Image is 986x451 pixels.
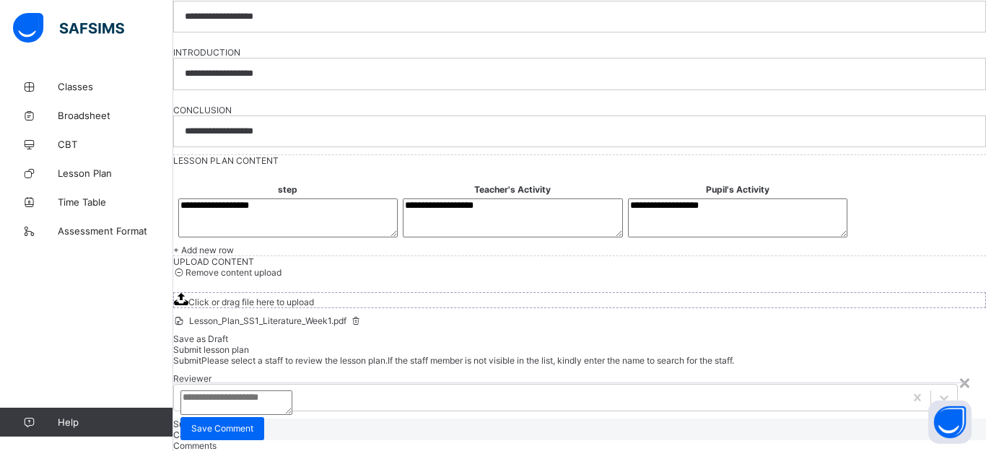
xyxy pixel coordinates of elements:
[188,297,314,307] span: Click or drag file here to upload
[928,400,972,444] button: Open asap
[186,267,282,278] span: Remove content upload
[173,97,232,123] span: CONCLUSION
[958,369,972,394] div: ×
[58,81,173,92] span: Classes
[58,139,173,150] span: CBT
[173,333,228,344] span: Save as Draft
[173,245,234,255] span: + Add new row
[626,183,850,196] th: Pupil's Activity
[58,225,173,237] span: Assessment Format
[388,355,734,366] span: If the staff member is not visible in the list, kindly enter the name to search for the staff.
[173,344,249,355] span: Submit lesson plan
[191,423,253,434] span: Save Comment
[201,355,388,366] span: Please select a staff to review the lesson plan.
[173,256,254,267] span: UPLOAD CONTENT
[58,196,173,208] span: Time Table
[173,292,986,308] span: Click or drag file here to upload
[173,315,362,326] span: Lesson_Plan_SS1_Literature_Week1.pdf
[58,416,173,428] span: Help
[173,155,279,166] span: LESSON PLAN CONTENT
[173,355,201,366] span: Submit
[176,183,400,196] th: step
[401,183,625,196] th: Teacher's Activity
[58,110,173,121] span: Broadsheet
[13,13,124,43] img: safsims
[173,373,211,384] span: Reviewer
[173,40,240,65] span: INTRODUCTION
[58,167,173,179] span: Lesson Plan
